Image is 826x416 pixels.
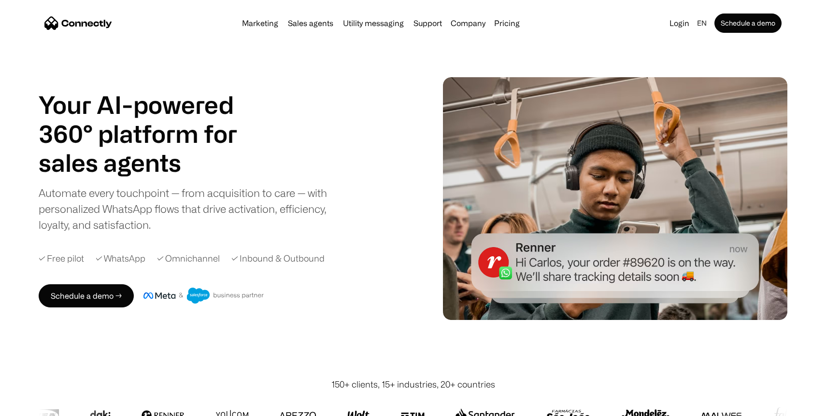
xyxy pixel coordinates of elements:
[19,399,58,413] ul: Language list
[490,19,524,27] a: Pricing
[238,19,282,27] a: Marketing
[693,16,712,30] div: en
[39,148,261,177] div: 1 of 4
[96,252,145,265] div: ✓ WhatsApp
[157,252,220,265] div: ✓ Omnichannel
[410,19,446,27] a: Support
[331,378,495,391] div: 150+ clients, 15+ industries, 20+ countries
[44,16,112,30] a: home
[448,16,488,30] div: Company
[39,185,343,233] div: Automate every touchpoint — from acquisition to care — with personalized WhatsApp flows that driv...
[39,148,261,177] div: carousel
[39,284,134,307] a: Schedule a demo →
[339,19,408,27] a: Utility messaging
[143,288,264,304] img: Meta and Salesforce business partner badge.
[284,19,337,27] a: Sales agents
[714,14,782,33] a: Schedule a demo
[231,252,325,265] div: ✓ Inbound & Outbound
[39,90,261,148] h1: Your AI-powered 360° platform for
[10,398,58,413] aside: Language selected: English
[39,148,261,177] h1: sales agents
[39,252,84,265] div: ✓ Free pilot
[666,16,693,30] a: Login
[451,16,485,30] div: Company
[697,16,707,30] div: en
